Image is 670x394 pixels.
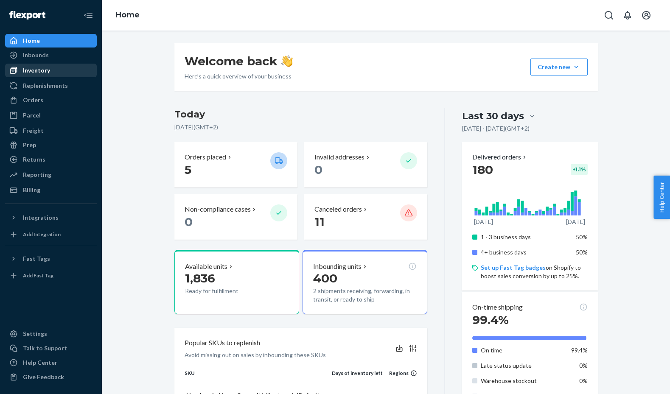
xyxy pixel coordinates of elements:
[5,138,97,152] a: Prep
[5,153,97,166] a: Returns
[472,302,523,312] p: On-time shipping
[185,287,264,295] p: Ready for fulfillment
[23,96,43,104] div: Orders
[332,369,383,384] th: Days of inventory left
[5,48,97,62] a: Inbounds
[5,269,97,282] a: Add Fast Tag
[23,126,44,135] div: Freight
[185,271,215,285] span: 1,836
[185,152,226,162] p: Orders placed
[579,377,588,384] span: 0%
[313,287,417,304] p: 2 shipments receiving, forwarding, in transit, or ready to ship
[109,3,146,28] ol: breadcrumbs
[23,141,36,149] div: Prep
[5,124,97,137] a: Freight
[304,142,427,187] button: Invalid addresses 0
[23,254,50,263] div: Fast Tags
[5,34,97,48] a: Home
[314,204,362,214] p: Canceled orders
[314,215,325,229] span: 11
[472,162,493,177] span: 180
[314,162,322,177] span: 0
[530,59,588,75] button: Create new
[481,263,587,280] p: on Shopify to boost sales conversion by up to 25%.
[115,10,140,20] a: Home
[474,218,493,226] p: [DATE]
[313,271,337,285] span: 400
[472,152,528,162] button: Delivered orders
[23,330,47,338] div: Settings
[462,109,524,123] div: Last 30 days
[566,218,585,226] p: [DATE]
[185,215,193,229] span: 0
[5,356,97,369] a: Help Center
[600,7,617,24] button: Open Search Box
[314,152,364,162] p: Invalid addresses
[571,346,588,354] span: 99.4%
[23,51,49,59] div: Inbounds
[619,7,636,24] button: Open notifications
[313,262,362,271] p: Inbounding units
[185,338,260,348] p: Popular SKUs to replenish
[185,351,326,359] p: Avoid missing out on sales by inbounding these SKUs
[5,252,97,265] button: Fast Tags
[23,170,51,179] div: Reporting
[481,377,564,385] p: Warehouse stockout
[23,231,61,238] div: Add Integration
[5,327,97,341] a: Settings
[472,313,509,327] span: 99.4%
[571,164,588,175] div: + 1.1 %
[5,93,97,107] a: Orders
[185,204,251,214] p: Non-compliance cases
[5,79,97,92] a: Replenishments
[653,176,670,219] button: Help Center
[579,362,588,369] span: 0%
[23,358,57,367] div: Help Center
[185,262,227,271] p: Available units
[5,183,97,197] a: Billing
[5,109,97,122] a: Parcel
[185,72,293,81] p: Here’s a quick overview of your business
[5,64,97,77] a: Inventory
[576,249,588,256] span: 50%
[576,233,588,240] span: 50%
[23,155,45,164] div: Returns
[174,142,297,187] button: Orders placed 5
[23,81,68,90] div: Replenishments
[281,55,293,67] img: hand-wave emoji
[23,373,64,381] div: Give Feedback
[174,108,428,121] h3: Today
[23,272,53,279] div: Add Fast Tag
[9,11,45,20] img: Flexport logo
[5,341,97,355] a: Talk to Support
[304,194,427,240] button: Canceled orders 11
[174,123,428,131] p: [DATE] ( GMT+2 )
[23,213,59,222] div: Integrations
[5,370,97,384] button: Give Feedback
[23,36,40,45] div: Home
[383,369,418,377] div: Regions
[5,211,97,224] button: Integrations
[5,228,97,241] a: Add Integration
[185,369,332,384] th: SKU
[80,7,97,24] button: Close Navigation
[481,346,564,355] p: On time
[23,344,67,352] div: Talk to Support
[481,264,546,271] a: Set up Fast Tag badges
[174,194,297,240] button: Non-compliance cases 0
[481,248,564,257] p: 4+ business days
[23,66,50,75] div: Inventory
[481,361,564,370] p: Late status update
[5,168,97,182] a: Reporting
[185,162,191,177] span: 5
[638,7,655,24] button: Open account menu
[185,53,293,69] h1: Welcome back
[23,111,41,120] div: Parcel
[23,186,40,194] div: Billing
[462,124,530,133] p: [DATE] - [DATE] ( GMT+2 )
[481,233,564,241] p: 1 - 3 business days
[174,250,299,314] button: Available units1,836Ready for fulfillment
[303,250,427,314] button: Inbounding units4002 shipments receiving, forwarding, in transit, or ready to ship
